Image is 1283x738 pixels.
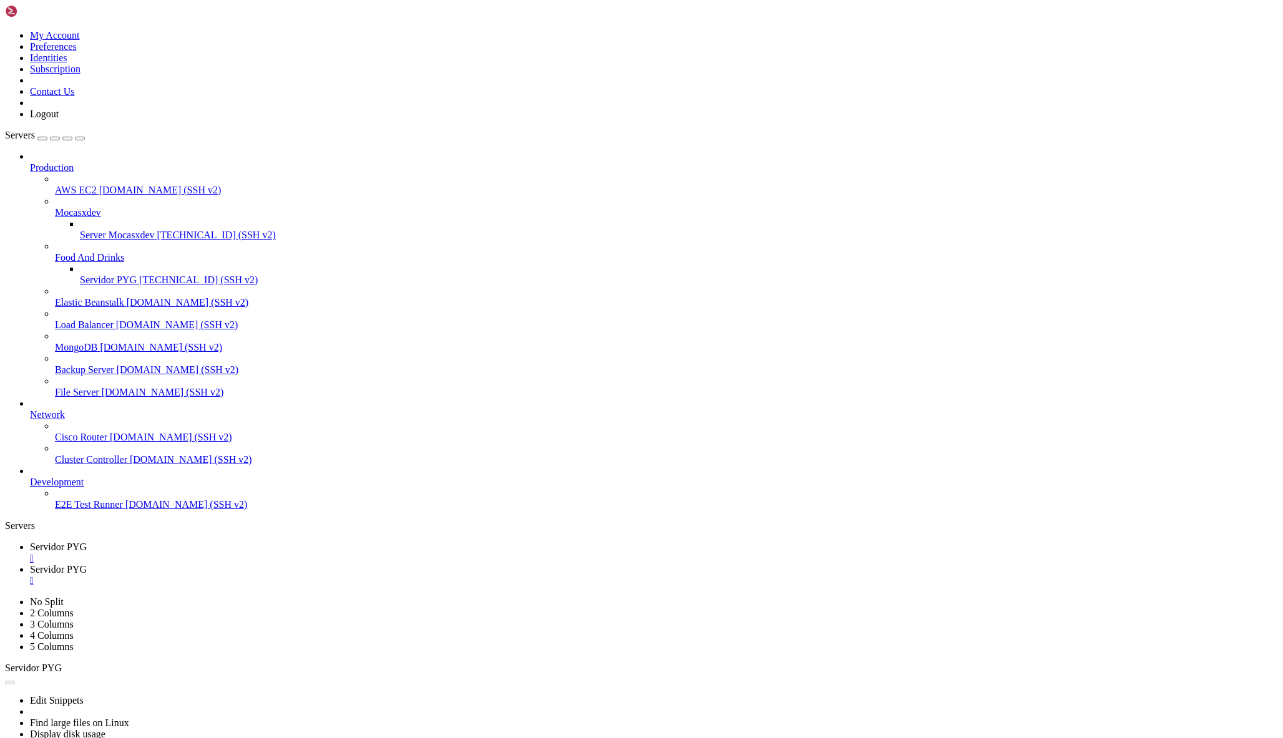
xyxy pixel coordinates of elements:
span: [DOMAIN_NAME] (SSH v2) [117,364,239,375]
span: Cisco Router [55,432,107,442]
span: Servidor PYG [30,541,87,552]
li: E2E Test Runner [DOMAIN_NAME] (SSH v2) [55,488,1278,510]
a:  [30,575,1278,586]
a: Find large files on Linux [30,717,129,728]
span: AWS EC2 [55,185,97,195]
span: [DOMAIN_NAME] (SSH v2) [116,319,238,330]
a: My Account [30,30,80,41]
li: Server Mocasxdev [TECHNICAL_ID] (SSH v2) [80,218,1278,241]
span: Servidor PYG [30,564,87,575]
li: File Server [DOMAIN_NAME] (SSH v2) [55,376,1278,398]
a: Subscription [30,64,80,74]
a: Servers [5,130,85,140]
span: Backup Server [55,364,114,375]
a: Server Mocasxdev [TECHNICAL_ID] (SSH v2) [80,230,1278,241]
span: Food And Drinks [55,252,124,263]
a: Cisco Router [DOMAIN_NAME] (SSH v2) [55,432,1278,443]
a: 2 Columns [30,608,74,618]
a: Servidor PYG [30,564,1278,586]
div: Servers [5,520,1278,532]
span: Network [30,409,65,420]
span: Servers [5,130,35,140]
a: Elastic Beanstalk [DOMAIN_NAME] (SSH v2) [55,297,1278,308]
a: Load Balancer [DOMAIN_NAME] (SSH v2) [55,319,1278,331]
a: Servidor PYG [30,541,1278,564]
li: Development [30,465,1278,510]
a:  [30,553,1278,564]
li: Elastic Beanstalk [DOMAIN_NAME] (SSH v2) [55,286,1278,308]
span: [DOMAIN_NAME] (SSH v2) [125,499,248,510]
a: E2E Test Runner [DOMAIN_NAME] (SSH v2) [55,499,1278,510]
a: Contact Us [30,86,75,97]
li: MongoDB [DOMAIN_NAME] (SSH v2) [55,331,1278,353]
a: Food And Drinks [55,252,1278,263]
span: Servidor PYG [80,274,137,285]
a: Network [30,409,1278,420]
a: Development [30,477,1278,488]
span: [DOMAIN_NAME] (SSH v2) [100,342,222,352]
a: AWS EC2 [DOMAIN_NAME] (SSH v2) [55,185,1278,196]
li: Food And Drinks [55,241,1278,286]
li: Network [30,398,1278,465]
span: [TECHNICAL_ID] (SSH v2) [157,230,276,240]
span: [DOMAIN_NAME] (SSH v2) [130,454,252,465]
a: Preferences [30,41,77,52]
span: Servidor PYG [5,663,62,673]
a: 4 Columns [30,630,74,641]
span: Development [30,477,84,487]
img: Shellngn [5,5,77,17]
a: Servidor PYG [TECHNICAL_ID] (SSH v2) [80,274,1278,286]
li: Mocasxdev [55,196,1278,241]
li: Backup Server [DOMAIN_NAME] (SSH v2) [55,353,1278,376]
a: Edit Snippets [30,695,84,706]
span: Load Balancer [55,319,114,330]
li: Cisco Router [DOMAIN_NAME] (SSH v2) [55,420,1278,443]
span: Cluster Controller [55,454,127,465]
a: Mocasxdev [55,207,1278,218]
li: Servidor PYG [TECHNICAL_ID] (SSH v2) [80,263,1278,286]
span: Server Mocasxdev [80,230,155,240]
a: Production [30,162,1278,173]
span: Mocasxdev [55,207,101,218]
a: Cluster Controller [DOMAIN_NAME] (SSH v2) [55,454,1278,465]
a: MongoDB [DOMAIN_NAME] (SSH v2) [55,342,1278,353]
span: [DOMAIN_NAME] (SSH v2) [102,387,224,397]
a: Logout [30,109,59,119]
li: Cluster Controller [DOMAIN_NAME] (SSH v2) [55,443,1278,465]
span: [DOMAIN_NAME] (SSH v2) [110,432,232,442]
li: Load Balancer [DOMAIN_NAME] (SSH v2) [55,308,1278,331]
a: File Server [DOMAIN_NAME] (SSH v2) [55,387,1278,398]
a: Identities [30,52,67,63]
span: E2E Test Runner [55,499,123,510]
span: File Server [55,387,99,397]
a: 3 Columns [30,619,74,629]
span: Elastic Beanstalk [55,297,124,308]
li: Production [30,151,1278,398]
span: MongoDB [55,342,97,352]
span: [TECHNICAL_ID] (SSH v2) [139,274,258,285]
a: Backup Server [DOMAIN_NAME] (SSH v2) [55,364,1278,376]
a: 5 Columns [30,641,74,652]
span: [DOMAIN_NAME] (SSH v2) [127,297,249,308]
a: No Split [30,596,64,607]
span: Production [30,162,74,173]
li: AWS EC2 [DOMAIN_NAME] (SSH v2) [55,173,1278,196]
span: [DOMAIN_NAME] (SSH v2) [99,185,222,195]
